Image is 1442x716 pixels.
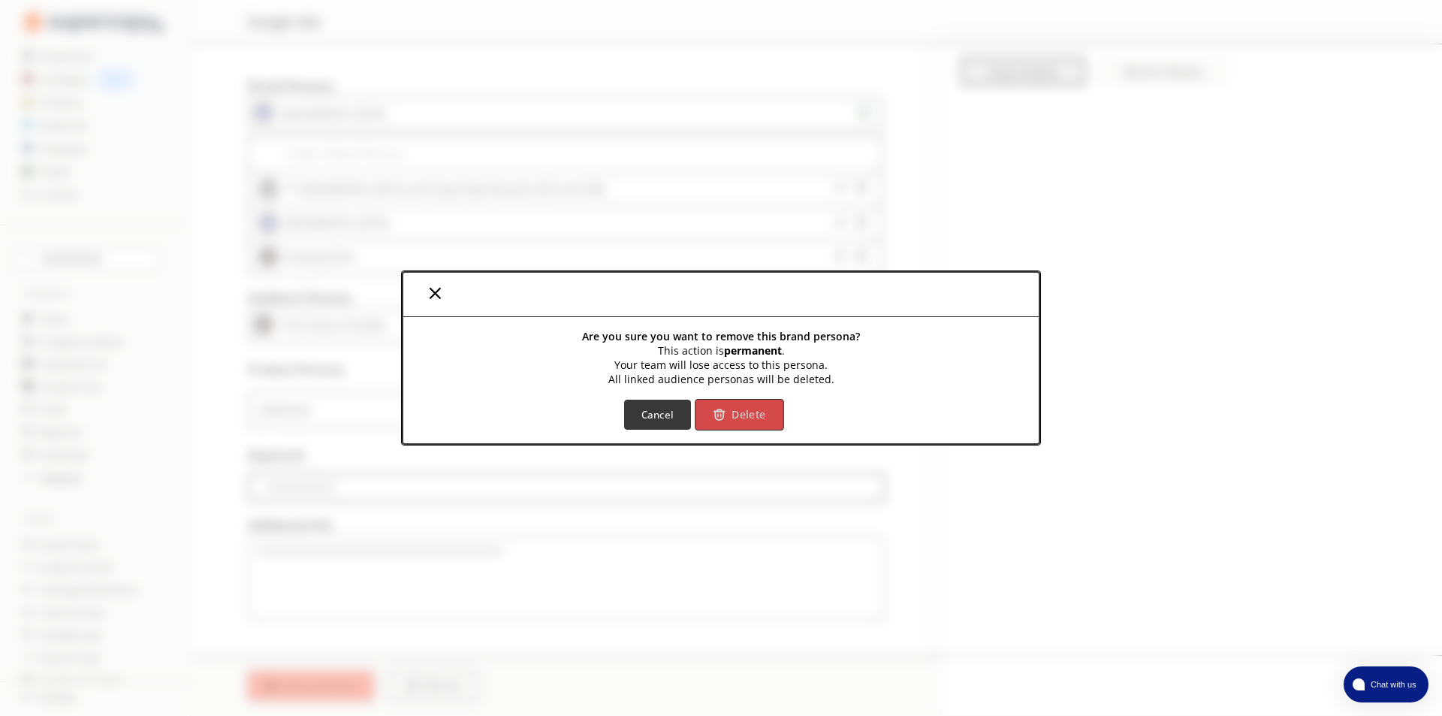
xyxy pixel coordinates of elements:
[695,399,783,431] button: Delete
[724,343,782,358] strong: permanent
[1365,678,1419,690] span: Chat with us
[426,284,444,302] img: Close
[582,329,860,385] b: Are you sure you want to remove this brand persona?
[1344,666,1428,702] button: atlas-launcher
[624,400,691,430] button: Cancel
[426,284,444,305] button: Close
[582,373,860,385] span: All linked audience personas will be deleted.
[732,407,765,421] b: Delete
[582,359,860,371] span: Your team will lose access to this persona.
[582,345,860,357] span: This action is .
[641,408,674,421] b: Cancel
